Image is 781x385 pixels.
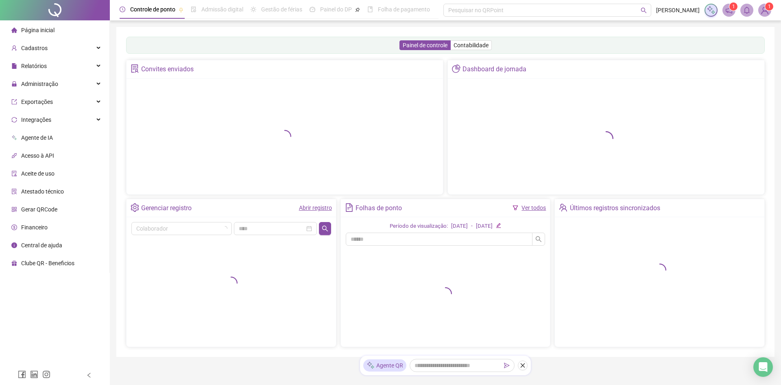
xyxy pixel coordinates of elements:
span: qrcode [11,207,17,212]
span: Central de ajuda [21,242,62,249]
span: Painel de controle [403,42,447,48]
span: Clube QR - Beneficios [21,260,74,266]
span: dashboard [310,7,315,12]
img: sparkle-icon.fc2bf0ac1784a2077858766a79e2daf3.svg [707,6,716,15]
a: Ver todos [521,205,546,211]
span: Integrações [21,117,51,123]
span: loading [278,130,291,143]
span: [PERSON_NAME] [656,6,700,15]
div: Gerenciar registro [141,201,192,215]
span: Cadastros [21,45,48,51]
span: edit [496,223,501,228]
span: Página inicial [21,27,55,33]
span: setting [131,203,139,212]
span: bell [743,7,750,14]
div: Agente QR [363,359,406,372]
span: sun [251,7,256,12]
span: file [11,63,17,69]
span: user-add [11,45,17,51]
div: [DATE] [451,222,468,231]
sup: 1 [729,2,737,11]
span: pushpin [355,7,360,12]
span: search [535,236,542,242]
a: Abrir registro [299,205,332,211]
span: search [641,7,647,13]
span: Painel do DP [320,6,352,13]
span: book [367,7,373,12]
span: Aceite de uso [21,170,55,177]
div: Período de visualização: [390,222,448,231]
span: pushpin [179,7,183,12]
span: 1 [768,4,771,9]
span: dollar [11,224,17,230]
div: Dashboard de jornada [462,62,526,76]
span: send [504,363,510,368]
span: 1 [732,4,735,9]
div: Open Intercom Messenger [753,357,773,377]
span: filter [513,205,518,211]
span: search [322,225,328,232]
img: sparkle-icon.fc2bf0ac1784a2077858766a79e2daf3.svg [367,361,375,370]
span: Financeiro [21,224,48,231]
span: export [11,99,17,105]
span: Gerar QRCode [21,206,57,213]
span: Agente de IA [21,134,53,141]
span: Folha de pagamento [378,6,430,13]
span: clock-circle [120,7,125,12]
div: [DATE] [476,222,493,231]
div: Últimos registros sincronizados [570,201,660,215]
span: Contabilidade [454,42,489,48]
span: left [86,372,92,378]
span: notification [725,7,733,14]
span: sync [11,117,17,123]
span: file-text [345,203,353,212]
span: pie-chart [452,64,460,73]
span: lock [11,81,17,87]
span: team [559,203,567,212]
span: loading [223,226,227,231]
span: Acesso à API [21,152,54,159]
span: Exportações [21,99,53,105]
span: Admissão digital [201,6,243,13]
span: solution [11,189,17,194]
span: facebook [18,370,26,378]
span: linkedin [30,370,38,378]
span: loading [225,277,238,290]
span: gift [11,260,17,266]
span: close [520,363,526,368]
span: home [11,27,17,33]
span: Relatórios [21,63,47,69]
span: Gestão de férias [261,6,302,13]
div: Convites enviados [141,62,194,76]
span: audit [11,171,17,176]
span: Administração [21,81,58,87]
img: 30240 [759,4,771,16]
span: loading [439,287,452,300]
div: Folhas de ponto [356,201,402,215]
span: file-done [191,7,196,12]
span: solution [131,64,139,73]
span: loading [653,264,666,277]
span: info-circle [11,242,17,248]
span: api [11,153,17,158]
sup: Atualize o seu contato no menu Meus Dados [765,2,773,11]
div: - [471,222,473,231]
span: Controle de ponto [130,6,175,13]
span: Atestado técnico [21,188,64,195]
span: loading [599,131,613,146]
span: instagram [42,370,50,378]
